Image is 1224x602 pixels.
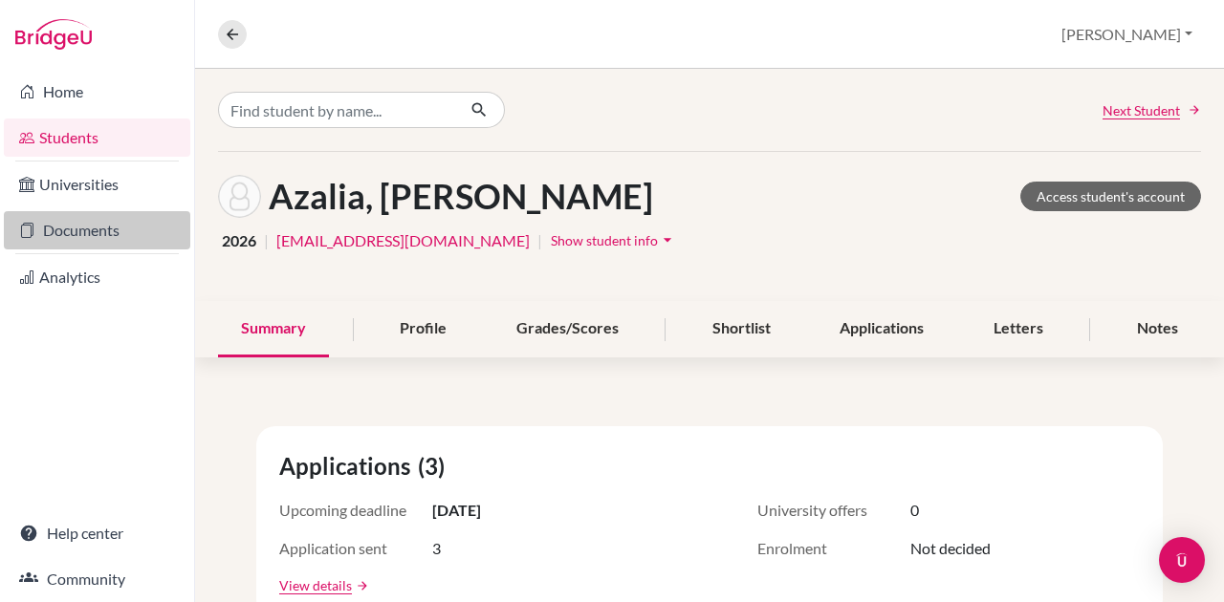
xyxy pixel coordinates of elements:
[689,301,794,357] div: Shortlist
[757,499,910,522] span: University offers
[4,514,190,552] a: Help center
[4,73,190,111] a: Home
[218,175,261,218] img: Aisha Aqila Azalia's avatar
[910,499,919,522] span: 0
[218,301,329,357] div: Summary
[910,537,991,560] span: Not decided
[279,449,418,484] span: Applications
[377,301,470,357] div: Profile
[279,575,352,595] a: View details
[817,301,947,357] div: Applications
[1114,301,1201,357] div: Notes
[537,229,542,252] span: |
[352,579,369,592] a: arrow_forward
[264,229,269,252] span: |
[432,537,441,560] span: 3
[550,226,678,255] button: Show student infoarrow_drop_down
[1103,100,1180,120] span: Next Student
[432,499,481,522] span: [DATE]
[4,211,190,249] a: Documents
[15,19,92,50] img: Bridge-U
[1020,182,1201,211] a: Access student's account
[1053,16,1201,53] button: [PERSON_NAME]
[493,301,642,357] div: Grades/Scores
[4,165,190,204] a: Universities
[4,258,190,296] a: Analytics
[279,499,432,522] span: Upcoming deadline
[279,537,432,560] span: Application sent
[276,229,530,252] a: [EMAIL_ADDRESS][DOMAIN_NAME]
[658,230,677,249] i: arrow_drop_down
[971,301,1066,357] div: Letters
[1159,537,1205,583] div: Open Intercom Messenger
[218,92,455,128] input: Find student by name...
[418,449,452,484] span: (3)
[1103,100,1201,120] a: Next Student
[222,229,256,252] span: 2026
[269,176,653,217] h1: Azalia, [PERSON_NAME]
[551,232,658,248] span: Show student info
[757,537,910,560] span: Enrolment
[4,560,190,598] a: Community
[4,118,190,157] a: Students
